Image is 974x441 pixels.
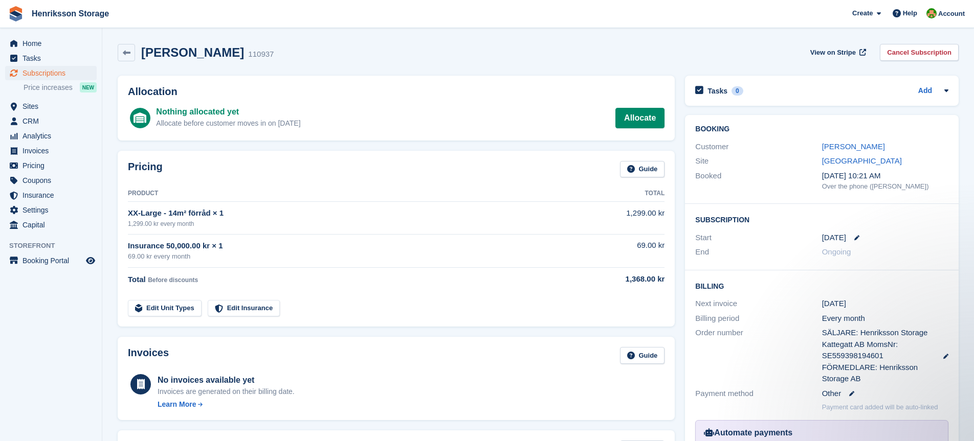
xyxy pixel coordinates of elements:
div: XX-Large - 14m² förråd × 1 [128,207,555,219]
span: CRM [23,114,84,128]
p: Payment card added will be auto-linked [822,402,938,412]
a: menu [5,36,97,51]
a: menu [5,253,97,268]
h2: Invoices [128,347,169,364]
a: menu [5,99,97,113]
div: Over the phone ([PERSON_NAME]) [822,181,948,192]
a: menu [5,66,97,80]
span: Booking Portal [23,253,84,268]
div: Next invoice [695,298,822,310]
th: Total [555,185,665,202]
a: menu [5,188,97,202]
span: Price increases [24,83,73,92]
h2: Booking [695,125,948,133]
div: 69.00 kr every month [128,251,555,262]
a: Henriksson Storage [28,5,113,22]
div: Customer [695,141,822,153]
span: Analytics [23,129,84,143]
a: menu [5,218,97,232]
div: 0 [732,86,743,96]
div: 1,299.00 kr every month [128,219,555,228]
div: 1,368.00 kr [555,273,665,285]
div: Allocate before customer moves in on [DATE] [156,118,300,129]
a: menu [5,114,97,128]
div: Billing period [695,313,822,324]
h2: Tasks [707,86,727,96]
a: menu [5,144,97,158]
a: menu [5,129,97,143]
a: Edit Unit Types [128,300,202,317]
span: Storefront [9,241,102,251]
span: Account [938,9,965,19]
a: Add [918,85,932,97]
div: Payment method [695,388,822,400]
span: Sites [23,99,84,113]
th: Product [128,185,555,202]
a: [GEOGRAPHIC_DATA] [822,156,902,165]
div: [DATE] [822,298,948,310]
a: menu [5,203,97,217]
div: Automate payments [704,427,940,439]
a: [PERSON_NAME] [822,142,885,151]
div: NEW [80,82,97,92]
h2: [PERSON_NAME] [141,45,244,59]
a: Guide [620,347,665,364]
div: [DATE] 10:21 AM [822,170,948,182]
span: Invoices [23,144,84,158]
a: Price increases NEW [24,82,97,93]
span: Before discounts [148,276,198,284]
img: Mikael Holmström [926,8,937,18]
td: 69.00 kr [555,234,665,267]
span: Capital [23,218,84,232]
div: Every month [822,313,948,324]
div: Invoices are generated on their billing date. [158,386,295,397]
div: Start [695,232,822,244]
a: Guide [620,161,665,178]
div: Nothing allocated yet [156,106,300,118]
span: Help [903,8,917,18]
div: Insurance 50,000.00 kr × 1 [128,240,555,252]
h2: Billing [695,281,948,291]
h2: Pricing [128,161,163,178]
span: Coupons [23,173,84,188]
a: Learn More [158,399,295,410]
div: Order number [695,327,822,385]
div: 110937 [248,49,274,60]
span: Insurance [23,188,84,202]
span: Settings [23,203,84,217]
a: Cancel Subscription [880,44,959,61]
span: Ongoing [822,247,851,256]
div: Site [695,155,822,167]
h2: Allocation [128,86,665,98]
span: SÄLJARE: Henriksson Storage Kattegatt AB MomsNr: SE559398194601 FÖRMEDLARE: Henriksson Storage AB [822,327,933,385]
div: Learn More [158,399,196,410]
a: menu [5,158,97,173]
a: Edit Insurance [208,300,280,317]
img: stora-icon-8386f47178a22dfd0bd8f6a31ec36ba5ce8667c1dd55bd0f319d3a0aa187defe.svg [8,6,24,21]
span: Home [23,36,84,51]
div: Other [822,388,948,400]
span: Create [852,8,873,18]
a: menu [5,51,97,65]
div: Booked [695,170,822,192]
div: No invoices available yet [158,374,295,386]
time: 2025-09-29 23:00:00 UTC [822,232,846,244]
div: End [695,246,822,258]
td: 1,299.00 kr [555,202,665,234]
a: Allocate [615,108,665,128]
span: View on Stripe [810,48,856,58]
a: menu [5,173,97,188]
span: Tasks [23,51,84,65]
a: Preview store [84,254,97,267]
a: View on Stripe [806,44,868,61]
span: Subscriptions [23,66,84,80]
span: Total [128,275,146,284]
span: Pricing [23,158,84,173]
h2: Subscription [695,214,948,224]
